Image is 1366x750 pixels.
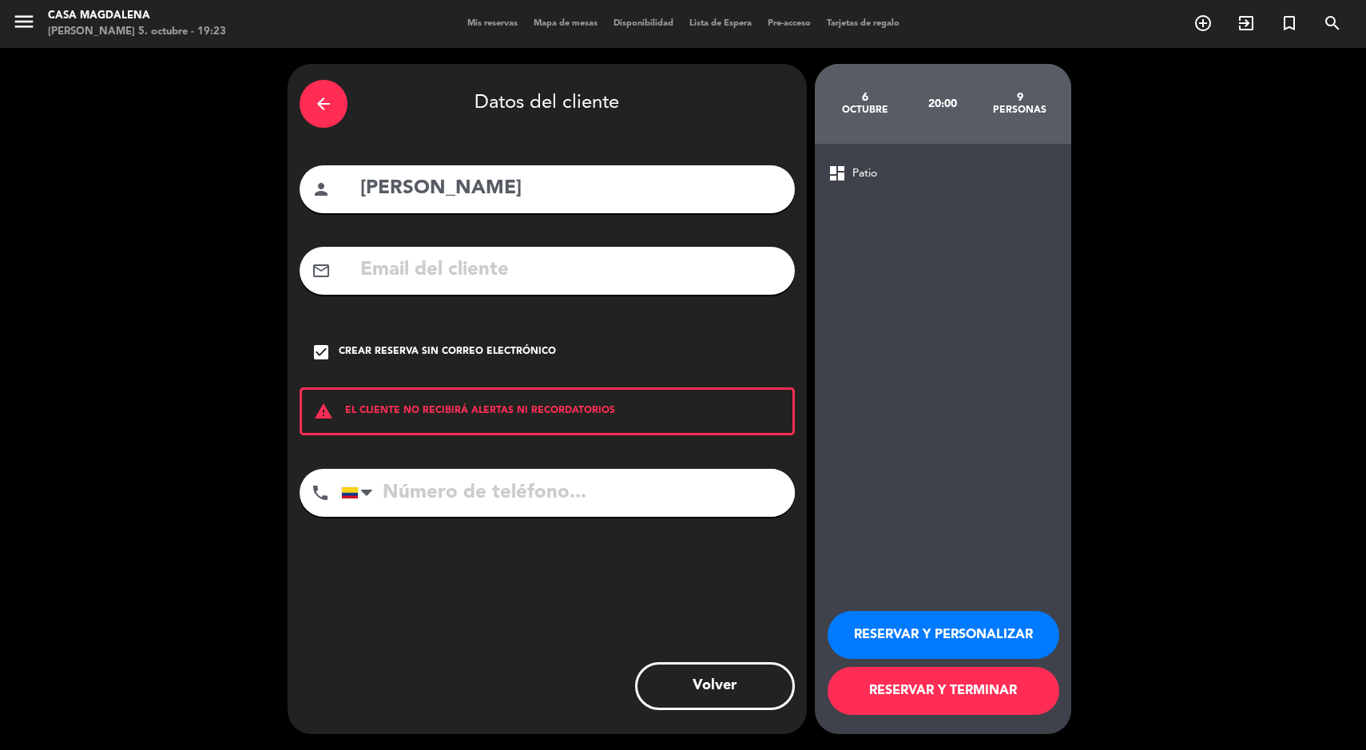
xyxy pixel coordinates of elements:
span: Mapa de mesas [526,19,606,28]
i: check_box [312,343,331,362]
i: add_circle_outline [1193,14,1213,33]
div: [PERSON_NAME] 5. octubre - 19:23 [48,24,226,40]
i: menu [12,10,36,34]
button: Volver [635,662,795,710]
div: EL CLIENTE NO RECIBIRÁ ALERTAS NI RECORDATORIOS [300,387,795,435]
div: 9 [981,91,1058,104]
div: Casa Magdalena [48,8,226,24]
i: warning [302,402,345,421]
div: 20:00 [903,76,981,132]
div: 6 [827,91,904,104]
span: Mis reservas [459,19,526,28]
button: RESERVAR Y TERMINAR [828,667,1059,715]
i: phone [311,483,330,502]
i: turned_in_not [1280,14,1299,33]
button: menu [12,10,36,39]
span: Tarjetas de regalo [819,19,907,28]
div: Datos del cliente [300,76,795,132]
span: Disponibilidad [606,19,681,28]
span: Lista de Espera [681,19,760,28]
input: Nombre del cliente [359,173,783,205]
div: Crear reserva sin correo electrónico [339,344,556,360]
i: arrow_back [314,94,333,113]
div: Colombia: +57 [342,470,379,516]
div: octubre [827,104,904,117]
span: Pre-acceso [760,19,819,28]
button: RESERVAR Y PERSONALIZAR [828,611,1059,659]
div: personas [981,104,1058,117]
i: exit_to_app [1237,14,1256,33]
i: search [1323,14,1342,33]
input: Número de teléfono... [341,469,795,517]
span: Patio [852,165,877,183]
span: dashboard [828,164,847,183]
i: person [312,180,331,199]
i: mail_outline [312,261,331,280]
input: Email del cliente [359,254,783,287]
